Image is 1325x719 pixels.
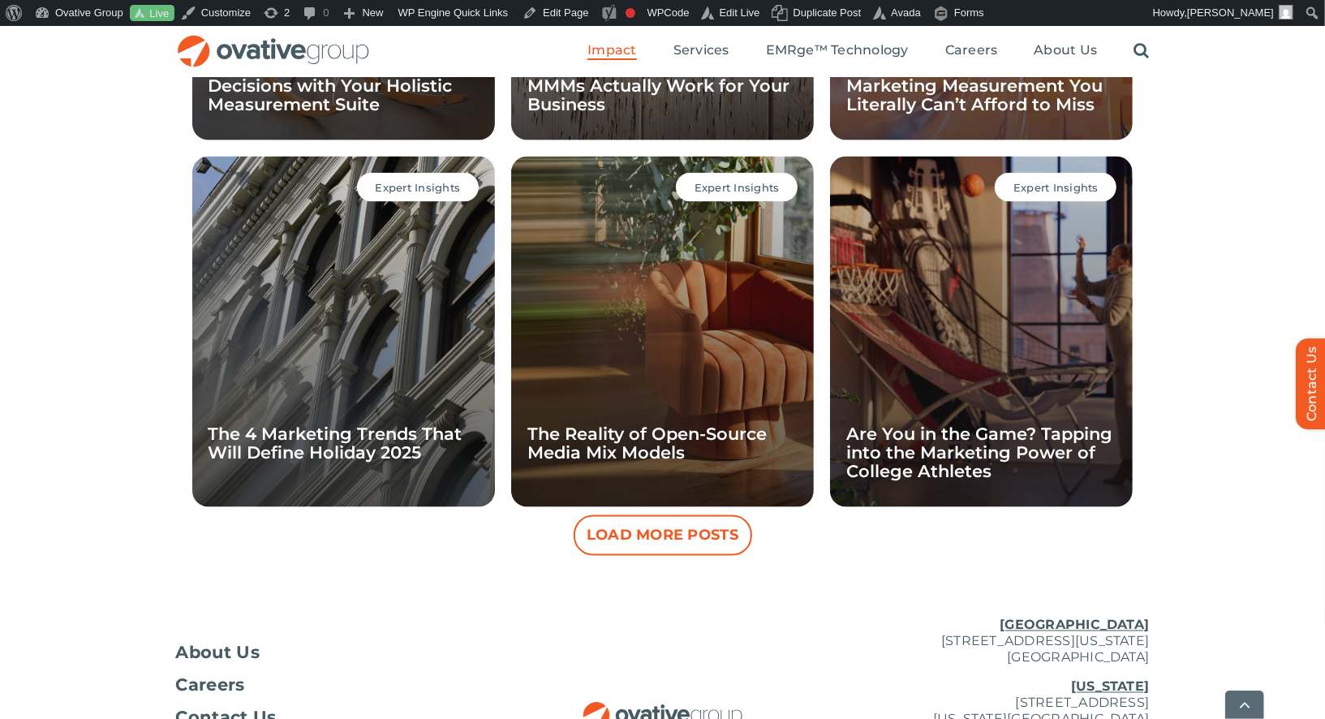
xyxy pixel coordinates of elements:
a: EMRge™ Technology [766,42,909,60]
a: How to Make Open-Source MMMs Actually Work for Your Business [527,57,789,114]
nav: Menu [587,25,1149,77]
span: Impact [587,42,636,58]
a: Impact [587,42,636,60]
a: Services [673,42,729,60]
a: Triangulation: Supercharge Decisions with Your Holistic Measurement Suite [209,57,453,114]
a: The 4 Marketing Trends That Will Define Holiday 2025 [209,424,462,463]
u: [GEOGRAPHIC_DATA] [1000,618,1149,633]
a: About Us [1034,42,1097,60]
u: [US_STATE] [1071,679,1149,695]
span: About Us [176,645,260,661]
span: Services [673,42,729,58]
a: The Reality of Open-Source Media Mix Models [527,424,767,463]
span: Careers [945,42,998,58]
span: [PERSON_NAME] [1187,6,1274,19]
a: Are You in the Game? Tapping into the Marketing Power of College Athletes [846,424,1112,481]
a: Search [1134,42,1149,60]
span: EMRge™ Technology [766,42,909,58]
button: Load More Posts [574,515,752,556]
a: Careers [945,42,998,60]
span: Careers [176,678,245,694]
div: Focus keyphrase not set [626,8,635,18]
a: OG_Full_horizontal_RGB [582,700,744,716]
span: About Us [1034,42,1097,58]
a: About Us [176,645,501,661]
a: The 4 Fundamentals of Marketing Measurement You Literally Can’t Afford to Miss [846,57,1103,114]
p: [STREET_ADDRESS][US_STATE] [GEOGRAPHIC_DATA] [825,618,1150,666]
a: OG_Full_horizontal_RGB [176,33,371,49]
a: Live [130,5,174,22]
a: Careers [176,678,501,694]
